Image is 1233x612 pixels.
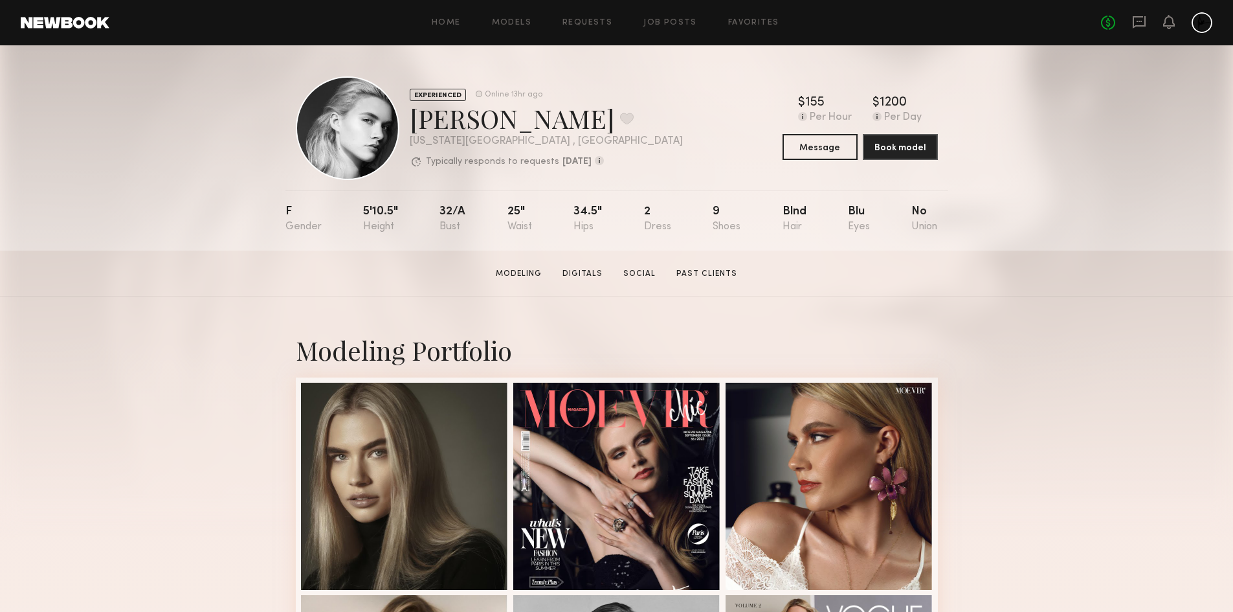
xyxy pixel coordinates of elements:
div: EXPERIENCED [410,89,466,101]
div: Modeling Portfolio [296,333,938,367]
div: F [285,206,322,232]
a: Modeling [491,268,547,280]
div: Blu [848,206,870,232]
div: Per Day [884,112,922,124]
a: Past Clients [671,268,742,280]
a: Digitals [557,268,608,280]
a: Home [432,19,461,27]
div: Blnd [783,206,806,232]
a: Social [618,268,661,280]
a: Requests [562,19,612,27]
div: [US_STATE][GEOGRAPHIC_DATA] , [GEOGRAPHIC_DATA] [410,136,683,147]
div: 34.5" [573,206,602,232]
a: Favorites [728,19,779,27]
div: $ [798,96,805,109]
div: Per Hour [810,112,852,124]
b: [DATE] [562,157,592,166]
div: No [911,206,937,232]
button: Book model [863,134,938,160]
div: $ [872,96,880,109]
div: 5'10.5" [363,206,398,232]
div: Online 13hr ago [485,91,542,99]
button: Message [783,134,858,160]
div: 25" [507,206,532,232]
p: Typically responds to requests [426,157,559,166]
div: 155 [805,96,825,109]
div: 9 [713,206,740,232]
div: [PERSON_NAME] [410,101,683,135]
div: 1200 [880,96,907,109]
div: 2 [644,206,671,232]
a: Models [492,19,531,27]
div: 32/a [439,206,465,232]
a: Job Posts [643,19,697,27]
